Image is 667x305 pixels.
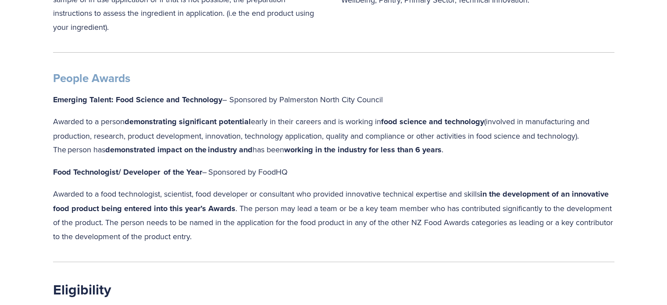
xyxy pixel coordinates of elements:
strong: in the development of an innovative food product being entered into this year’s Awards [53,188,611,214]
strong: Emerging Talent: Food Science and Technology [53,94,222,105]
strong: People Awards [53,70,130,86]
strong: working in the industry for less than 6 years [284,144,442,155]
p: – Sponsored by Palmerston North City Council [53,93,614,107]
strong: food science and technology [381,116,484,127]
strong: Food Technologist/ Developer of the Year [53,166,202,178]
p: Awarded to a person early in their careers and is working in (involved in manufacturing and produ... [53,115,614,157]
p: Awarded to a food technologist, scientist, food developer or consultant who provided innovative t... [53,187,614,243]
strong: demonstrating significant potential [125,116,251,127]
strong: demonstrated impact on the industry and [105,144,253,155]
p: – Sponsored by FoodHQ [53,165,614,179]
strong: Eligibility [53,279,111,300]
